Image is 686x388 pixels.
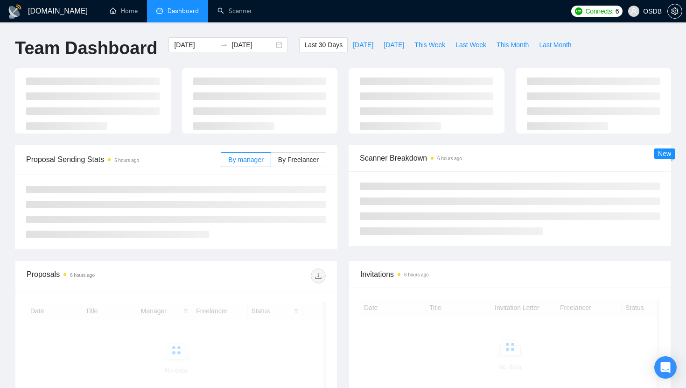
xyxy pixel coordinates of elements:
[667,4,682,19] button: setting
[491,37,534,52] button: This Month
[231,40,274,50] input: End date
[534,37,576,52] button: Last Month
[220,41,228,49] span: to
[15,37,157,59] h1: Team Dashboard
[384,40,404,50] span: [DATE]
[404,272,429,277] time: 6 hours ago
[110,7,138,15] a: homeHome
[217,7,252,15] a: searchScanner
[668,7,682,15] span: setting
[156,7,163,14] span: dashboard
[174,40,217,50] input: Start date
[27,268,176,283] div: Proposals
[450,37,491,52] button: Last Week
[497,40,529,50] span: This Month
[7,4,22,19] img: logo
[409,37,450,52] button: This Week
[304,40,343,50] span: Last 30 Days
[585,6,613,16] span: Connects:
[630,8,637,14] span: user
[299,37,348,52] button: Last 30 Days
[658,150,671,157] span: New
[70,273,95,278] time: 6 hours ago
[278,156,319,163] span: By Freelancer
[114,158,139,163] time: 6 hours ago
[353,40,373,50] span: [DATE]
[220,41,228,49] span: swap-right
[575,7,582,15] img: upwork-logo.png
[378,37,409,52] button: [DATE]
[348,37,378,52] button: [DATE]
[539,40,571,50] span: Last Month
[228,156,263,163] span: By manager
[168,7,199,15] span: Dashboard
[437,156,462,161] time: 6 hours ago
[455,40,486,50] span: Last Week
[360,152,660,164] span: Scanner Breakdown
[616,6,619,16] span: 6
[414,40,445,50] span: This Week
[360,268,659,280] span: Invitations
[654,356,677,379] div: Open Intercom Messenger
[667,7,682,15] a: setting
[26,154,221,165] span: Proposal Sending Stats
